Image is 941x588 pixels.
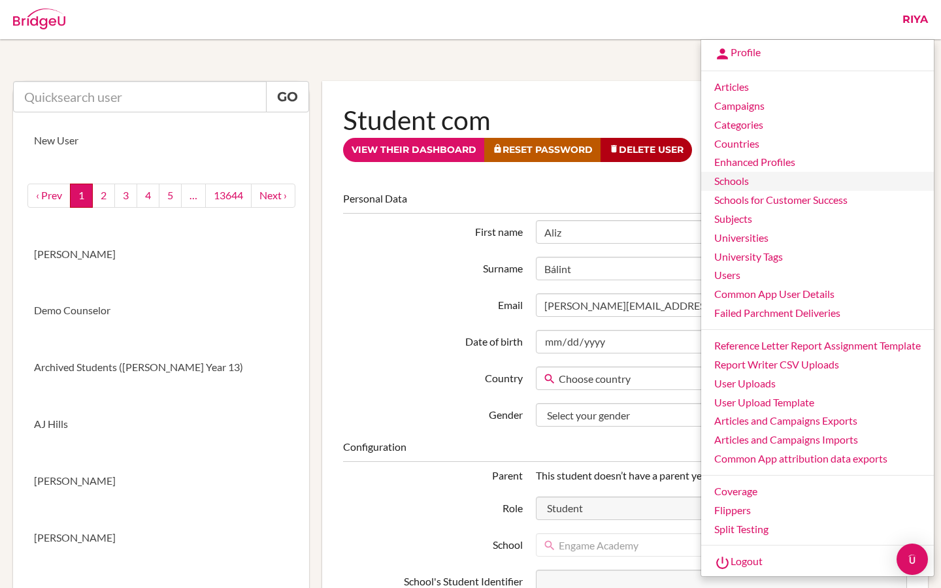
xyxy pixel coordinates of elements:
[13,339,309,396] a: Archived Students ([PERSON_NAME] Year 13)
[701,393,934,412] a: User Upload Template
[337,367,529,386] label: Country
[13,8,65,29] img: Bridge-U
[701,449,934,468] a: Common App attribution data exports
[337,468,529,483] div: Parent
[701,210,934,229] a: Subjects
[266,81,309,112] a: Go
[701,229,934,248] a: Universities
[701,153,934,172] a: Enhanced Profiles
[343,191,907,214] legend: Personal Data
[701,501,934,520] a: Flippers
[897,544,928,575] div: Open Intercom Messenger
[337,257,529,276] label: Surname
[13,112,309,169] a: New User
[13,396,309,453] a: AJ Hills
[701,135,934,154] a: Countries
[137,184,159,208] a: 4
[114,184,137,208] a: 3
[92,184,115,208] a: 2
[701,172,934,191] a: Schools
[251,184,295,208] a: next
[13,282,309,339] a: Demo Counselor
[701,412,934,431] a: Articles and Campaigns Exports
[13,453,309,510] a: [PERSON_NAME]
[13,81,267,112] input: Quicksearch user
[701,78,934,97] a: Articles
[337,220,529,240] label: First name
[13,226,309,283] a: [PERSON_NAME]
[701,285,934,304] a: Common App User Details
[343,102,907,138] h1: Student com
[343,138,485,162] a: View their dashboard
[701,304,934,323] a: Failed Parchment Deliveries
[701,39,934,577] ul: Riya
[701,355,934,374] a: Report Writer CSV Uploads
[701,520,934,539] a: Split Testing
[181,184,206,208] a: …
[701,336,934,355] a: Reference Letter Report Assignment Template
[559,534,889,557] span: Engame Academy
[701,482,934,501] a: Coverage
[701,374,934,393] a: User Uploads
[529,468,914,483] div: This student doesn’t have a parent yet.
[70,184,93,208] a: 1
[484,138,601,162] a: Reset Password
[701,431,934,449] a: Articles and Campaigns Imports
[559,367,889,391] span: Choose country
[601,138,692,162] a: Delete User
[701,552,934,573] a: Logout
[701,266,934,285] a: Users
[337,403,529,423] label: Gender
[701,116,934,135] a: Categories
[205,184,252,208] a: 13644
[701,248,934,267] a: University Tags
[701,191,934,210] a: Schools for Customer Success
[343,440,907,462] legend: Configuration
[337,497,529,516] label: Role
[13,510,309,566] a: [PERSON_NAME]
[27,184,71,208] a: ‹ Prev
[701,43,934,64] a: Profile
[159,184,182,208] a: 5
[337,293,529,313] label: Email
[337,330,529,350] label: Date of birth
[701,97,934,116] a: Campaigns
[337,533,529,553] label: School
